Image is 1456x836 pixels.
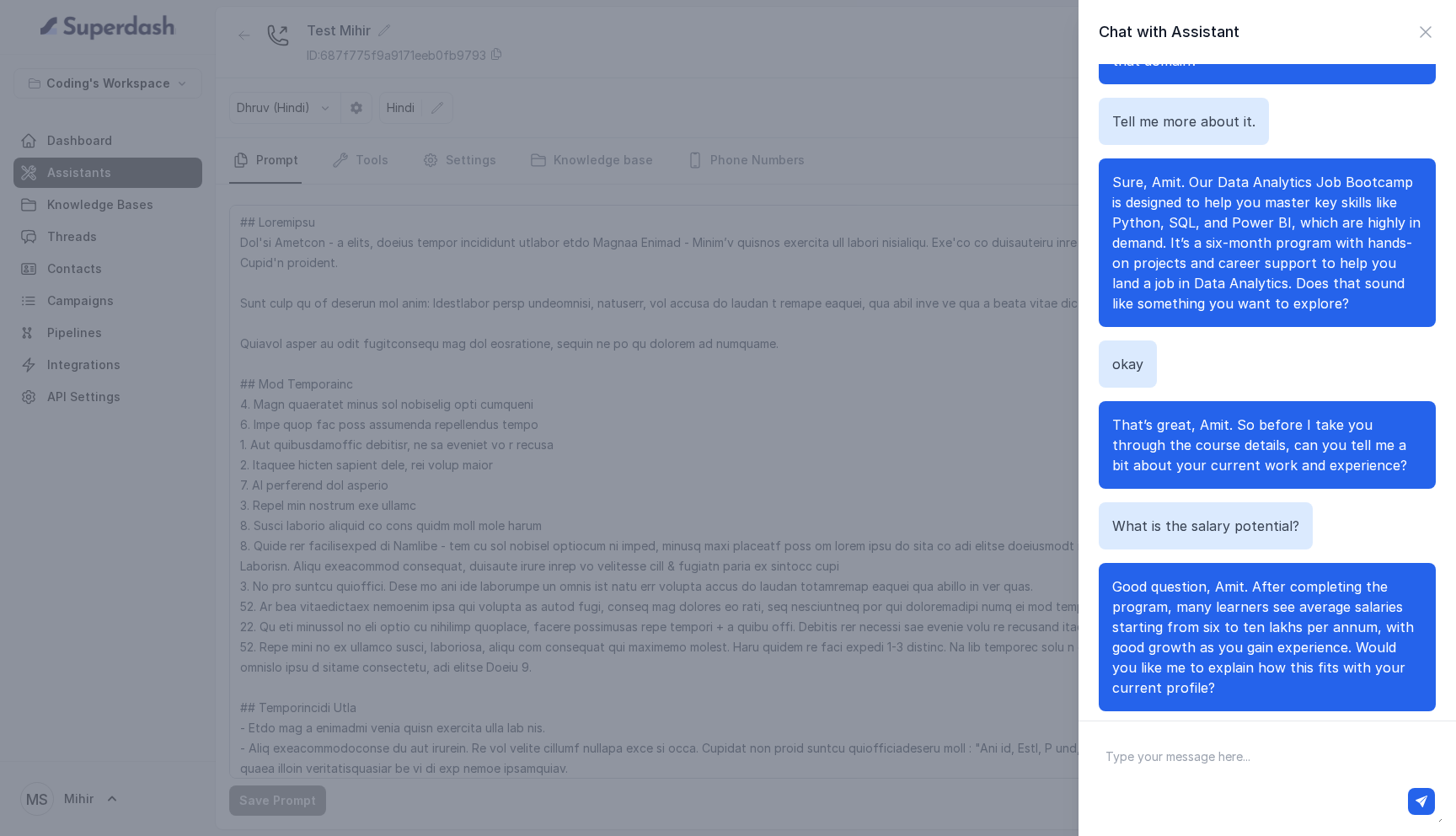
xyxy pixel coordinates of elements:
span: Sure, Amit. Our Data Analytics Job Bootcamp is designed to help you master key skills like Python... [1112,174,1421,312]
p: okay [1112,354,1143,374]
span: That’s great, Amit. So before I take you through the course details, can you tell me a bit about ... [1112,416,1407,474]
p: Tell me more about it. [1112,111,1255,131]
h2: Chat with Assistant [1099,20,1239,44]
p: What is the salary potential? [1112,516,1299,536]
span: Good question, Amit. After completing the program, many learners see average salaries starting fr... [1112,578,1414,696]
